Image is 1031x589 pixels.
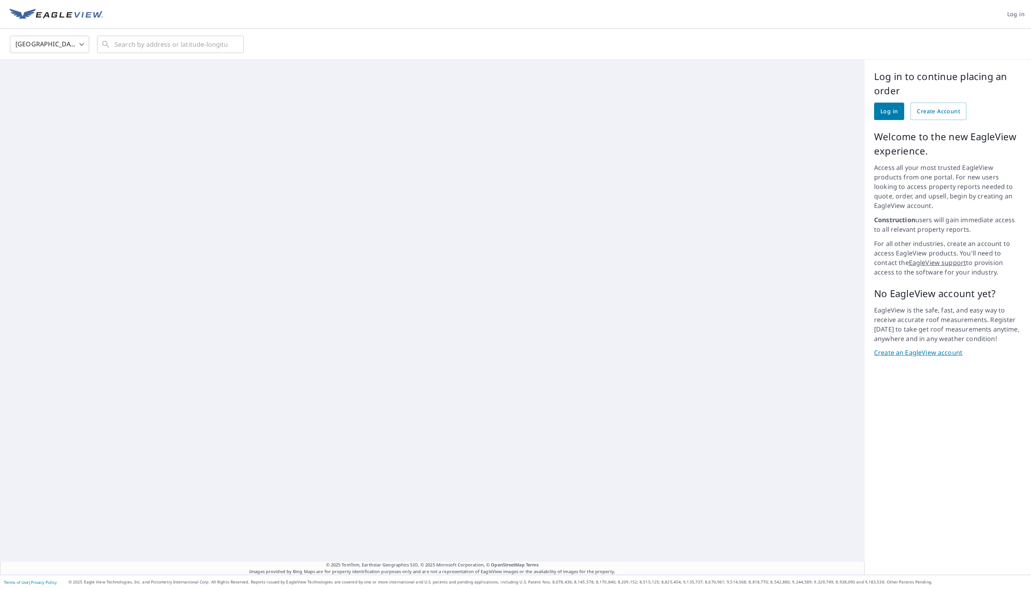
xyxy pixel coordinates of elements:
a: Create Account [911,103,966,120]
p: No EagleView account yet? [874,286,1021,301]
a: Privacy Policy [31,579,57,585]
span: Log in [1007,10,1025,19]
a: OpenStreetMap [491,562,524,568]
p: Access all your most trusted EagleView products from one portal. For new users looking to access ... [874,163,1021,210]
span: Log in [880,107,898,116]
p: users will gain immediate access to all relevant property reports. [874,215,1021,234]
span: Create Account [917,107,960,116]
p: Welcome to the new EagleView experience. [874,130,1021,158]
p: For all other industries, create an account to access EagleView products. You'll need to contact ... [874,239,1021,277]
div: [GEOGRAPHIC_DATA] [10,33,89,55]
a: EagleView support [909,258,966,267]
p: © 2025 Eagle View Technologies, Inc. and Pictometry International Corp. All Rights Reserved. Repo... [69,579,1027,585]
p: Log in to continue placing an order [874,69,1021,98]
strong: Construction [874,215,915,224]
a: Terms of Use [4,579,29,585]
p: | [4,580,57,585]
p: EagleView is the safe, fast, and easy way to receive accurate roof measurements. Register [DATE] ... [874,305,1021,343]
a: Create an EagleView account [874,348,1021,357]
input: Search by address or latitude-longitude [115,33,227,55]
a: Log in [874,103,904,120]
span: © 2025 TomTom, Earthstar Geographics SIO, © 2025 Microsoft Corporation, © [326,562,539,568]
img: EV Logo [10,9,103,21]
a: Terms [526,562,539,568]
